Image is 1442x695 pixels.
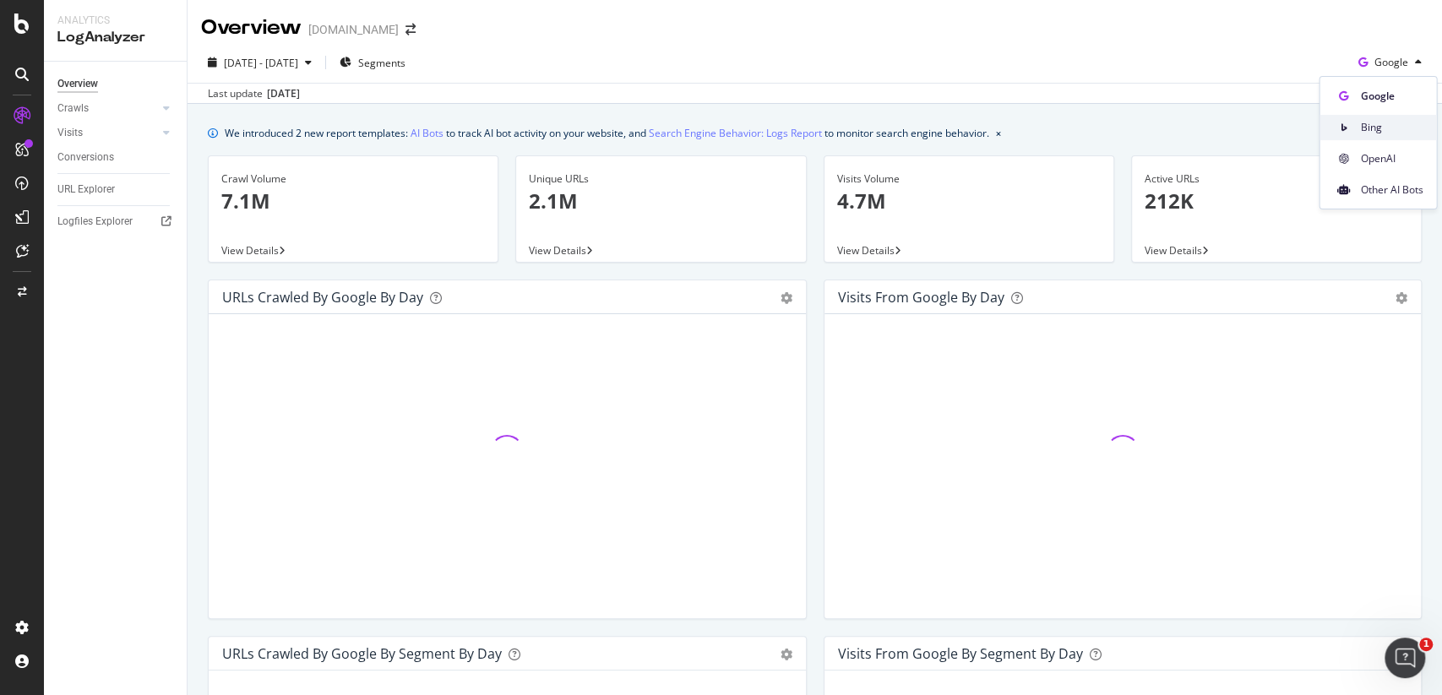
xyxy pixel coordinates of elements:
div: Visits from Google By Segment By Day [838,645,1083,662]
iframe: Intercom live chat [1385,638,1425,678]
button: close banner [992,121,1005,145]
span: Other AI Bots [1360,182,1423,198]
a: Overview [57,75,175,93]
div: Analytics [57,14,173,28]
div: info banner [208,124,1422,142]
span: Google [1374,55,1408,69]
button: [DATE] - [DATE] [201,49,318,76]
span: View Details [221,243,279,258]
a: AI Bots [411,124,443,142]
div: [DOMAIN_NAME] [308,21,399,38]
span: View Details [1145,243,1202,258]
a: Logfiles Explorer [57,213,175,231]
div: Visits Volume [837,171,1101,187]
a: Crawls [57,100,158,117]
div: URLs Crawled by Google by day [222,289,423,306]
span: Bing [1360,120,1423,135]
a: Visits [57,124,158,142]
div: Active URLs [1145,171,1408,187]
div: Overview [57,75,98,93]
span: View Details [529,243,586,258]
div: Overview [201,14,302,42]
div: Unique URLs [529,171,792,187]
a: Conversions [57,149,175,166]
a: Search Engine Behavior: Logs Report [649,124,822,142]
span: [DATE] - [DATE] [224,56,298,70]
p: 4.7M [837,187,1101,215]
div: URL Explorer [57,181,115,198]
a: URL Explorer [57,181,175,198]
div: arrow-right-arrow-left [405,24,416,35]
div: LogAnalyzer [57,28,173,47]
p: 2.1M [529,187,792,215]
div: URLs Crawled by Google By Segment By Day [222,645,502,662]
span: 1 [1419,638,1433,651]
span: Segments [358,56,405,70]
button: Segments [333,49,412,76]
div: Crawl Volume [221,171,485,187]
span: OpenAI [1360,151,1423,166]
div: gear [781,292,792,304]
p: 212K [1145,187,1408,215]
div: Logfiles Explorer [57,213,133,231]
div: gear [781,649,792,660]
div: Last update [208,86,300,101]
div: Visits [57,124,83,142]
span: View Details [837,243,895,258]
div: We introduced 2 new report templates: to track AI bot activity on your website, and to monitor se... [225,124,989,142]
div: Crawls [57,100,89,117]
p: 7.1M [221,187,485,215]
div: gear [1396,292,1407,304]
div: Visits from Google by day [838,289,1004,306]
div: Conversions [57,149,114,166]
div: [DATE] [267,86,300,101]
button: Google [1352,49,1428,76]
span: Google [1360,89,1423,104]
